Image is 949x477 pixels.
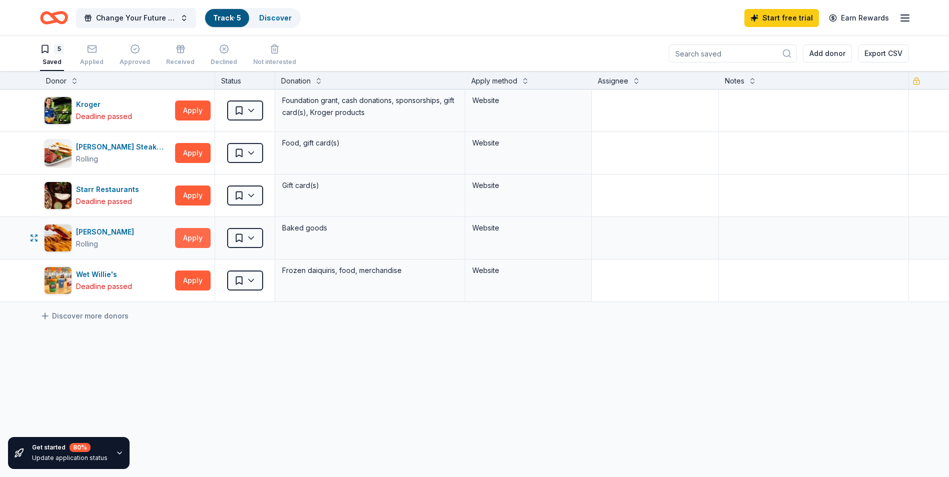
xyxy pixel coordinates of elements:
[80,40,104,71] button: Applied
[213,13,241,22] a: Track· 5
[471,75,517,87] div: Apply method
[669,44,797,62] input: Search saved
[472,137,584,149] div: Website
[211,40,237,71] button: Declined
[45,139,72,166] img: Image for Perry's Steakhouse
[76,98,132,110] div: Kroger
[725,75,744,87] div: Notes
[204,8,301,28] button: Track· 5Discover
[281,93,459,119] div: Foundation grant, cash donations, sponsorships, gift card(s), Kroger products
[281,263,459,277] div: Frozen daiquiris, food, merchandise
[32,443,108,452] div: Get started
[472,222,584,234] div: Website
[215,71,275,89] div: Status
[44,139,171,167] button: Image for Perry's Steakhouse[PERSON_NAME] SteakhouseRolling
[76,280,132,292] div: Deadline passed
[76,141,171,153] div: [PERSON_NAME] Steakhouse
[76,153,98,165] div: Rolling
[175,228,211,248] button: Apply
[40,58,64,66] div: Saved
[45,97,72,124] img: Image for Kroger
[253,58,296,66] div: Not interested
[166,40,195,71] button: Received
[472,264,584,276] div: Website
[44,181,171,209] button: Image for Starr RestaurantsStarr RestaurantsDeadline passed
[45,267,72,294] img: Image for Wet Willie's
[40,6,68,29] a: Home
[45,224,72,251] img: Image for Vicky Bakery
[40,310,129,322] a: Discover more donors
[76,226,138,238] div: [PERSON_NAME]
[744,9,819,27] a: Start free trial
[76,110,132,122] div: Deadline passed
[76,8,196,28] button: Change Your Future - Just Say No! F- [MEDICAL_DATA] Education Event.
[44,96,171,124] button: Image for KrogerKrogerDeadline passed
[281,75,311,87] div: Donation
[32,454,108,462] div: Update application status
[211,58,237,66] div: Declined
[281,221,459,235] div: Baked goods
[46,75,67,87] div: Donor
[76,268,132,280] div: Wet Willie's
[70,443,91,452] div: 80 %
[472,94,584,106] div: Website
[472,179,584,191] div: Website
[76,195,132,207] div: Deadline passed
[598,75,628,87] div: Assignee
[80,58,104,66] div: Applied
[76,238,98,250] div: Rolling
[823,9,895,27] a: Earn Rewards
[54,44,64,54] div: 5
[120,58,150,66] div: Approved
[45,182,72,209] img: Image for Starr Restaurants
[175,270,211,290] button: Apply
[76,183,143,195] div: Starr Restaurants
[96,12,176,24] span: Change Your Future - Just Say No! F- [MEDICAL_DATA] Education Event.
[259,13,292,22] a: Discover
[281,136,459,150] div: Food, gift card(s)
[44,224,171,252] button: Image for Vicky Bakery[PERSON_NAME]Rolling
[803,44,852,62] button: Add donor
[175,100,211,120] button: Apply
[166,58,195,66] div: Received
[120,40,150,71] button: Approved
[175,185,211,205] button: Apply
[281,178,459,192] div: Gift card(s)
[44,266,171,294] button: Image for Wet Willie'sWet Willie'sDeadline passed
[858,44,909,62] button: Export CSV
[175,143,211,163] button: Apply
[253,40,296,71] button: Not interested
[40,40,64,71] button: 5Saved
